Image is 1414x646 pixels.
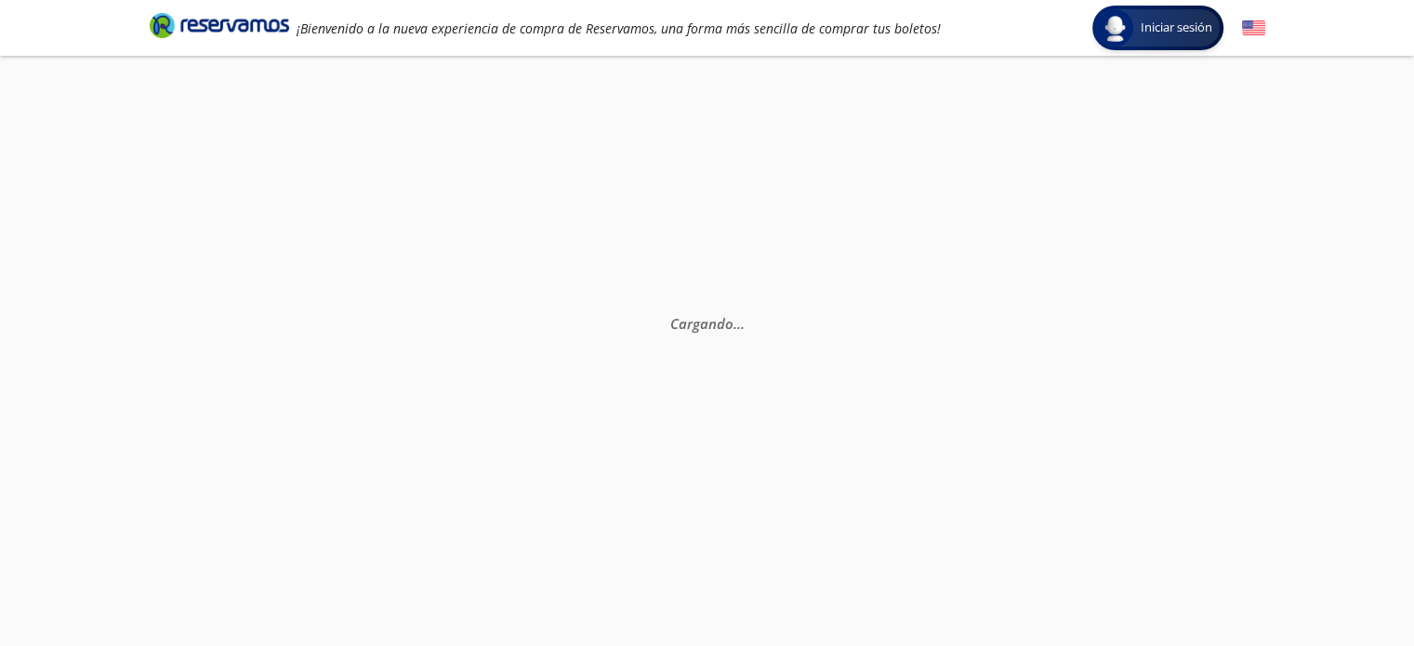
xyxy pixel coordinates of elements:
[669,313,744,332] em: Cargando
[1242,17,1265,40] button: English
[150,11,289,39] i: Brand Logo
[740,313,744,332] span: .
[733,313,736,332] span: .
[1133,19,1220,37] span: Iniciar sesión
[736,313,740,332] span: .
[297,20,941,37] em: ¡Bienvenido a la nueva experiencia de compra de Reservamos, una forma más sencilla de comprar tus...
[150,11,289,45] a: Brand Logo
